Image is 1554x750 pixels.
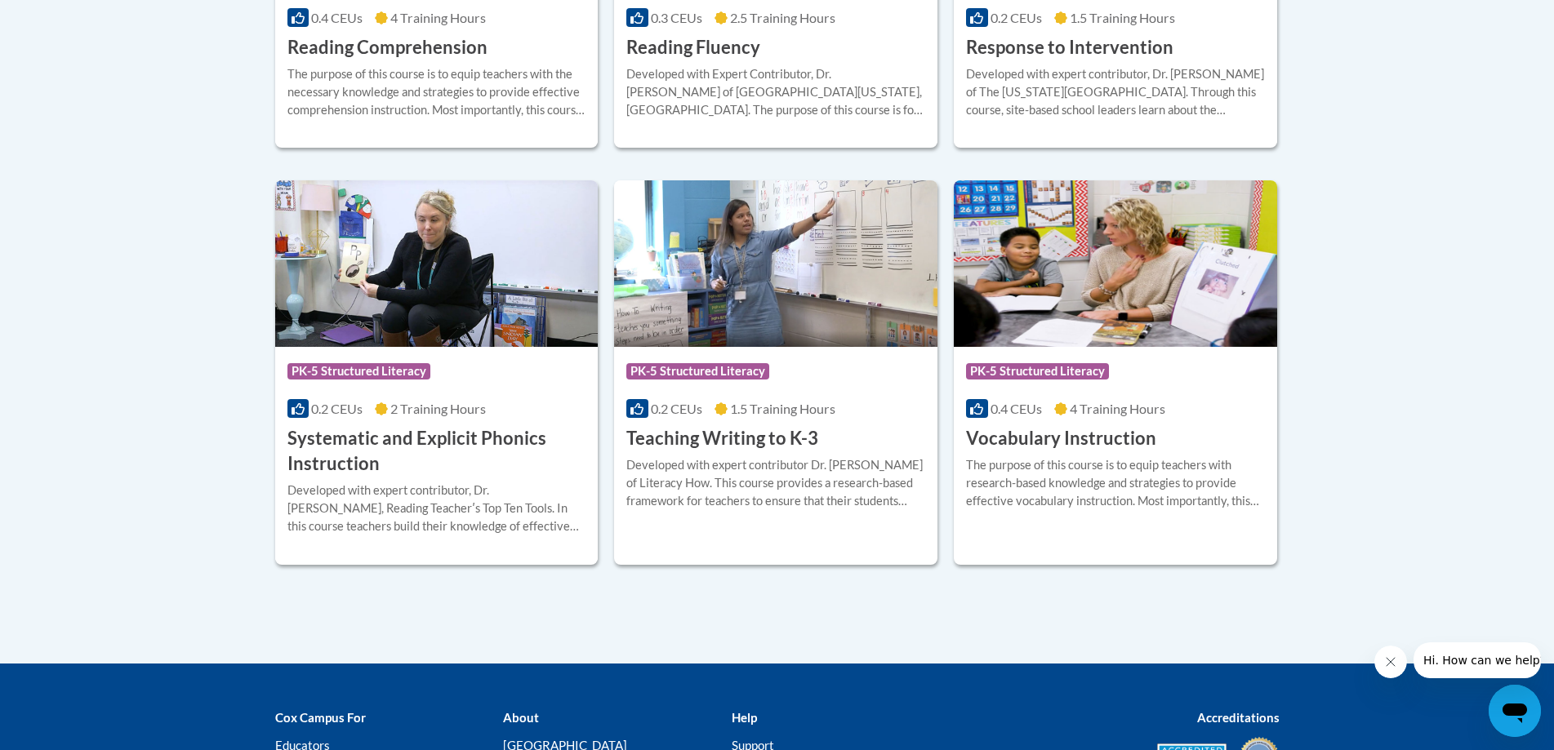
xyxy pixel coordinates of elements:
[966,35,1173,60] h3: Response to Intervention
[390,401,486,416] span: 2 Training Hours
[287,65,586,119] div: The purpose of this course is to equip teachers with the necessary knowledge and strategies to pr...
[966,426,1156,451] h3: Vocabulary Instruction
[287,363,430,379] span: PK-5 Structured Literacy
[626,35,760,60] h3: Reading Fluency
[954,180,1277,347] img: Course Logo
[275,180,599,564] a: Course LogoPK-5 Structured Literacy0.2 CEUs2 Training Hours Systematic and Explicit Phonics Instr...
[1489,685,1541,737] iframe: Button to launch messaging window
[311,401,363,416] span: 0.2 CEUs
[1374,646,1407,678] iframe: Close message
[275,710,366,725] b: Cox Campus For
[1197,710,1280,725] b: Accreditations
[287,35,488,60] h3: Reading Comprehension
[1414,642,1541,678] iframe: Message from company
[275,180,599,347] img: Course Logo
[651,401,702,416] span: 0.2 CEUs
[730,10,835,25] span: 2.5 Training Hours
[390,10,486,25] span: 4 Training Hours
[966,65,1265,119] div: Developed with expert contributor, Dr. [PERSON_NAME] of The [US_STATE][GEOGRAPHIC_DATA]. Through ...
[730,401,835,416] span: 1.5 Training Hours
[311,10,363,25] span: 0.4 CEUs
[10,11,132,24] span: Hi. How can we help?
[991,10,1042,25] span: 0.2 CEUs
[626,456,925,510] div: Developed with expert contributor Dr. [PERSON_NAME] of Literacy How. This course provides a resea...
[626,363,769,379] span: PK-5 Structured Literacy
[626,65,925,119] div: Developed with Expert Contributor, Dr. [PERSON_NAME] of [GEOGRAPHIC_DATA][US_STATE], [GEOGRAPHIC_...
[954,180,1277,564] a: Course LogoPK-5 Structured Literacy0.4 CEUs4 Training Hours Vocabulary InstructionThe purpose of ...
[287,482,586,535] div: Developed with expert contributor, Dr. [PERSON_NAME], Reading Teacherʹs Top Ten Tools. In this co...
[1070,10,1175,25] span: 1.5 Training Hours
[966,363,1109,379] span: PK-5 Structured Literacy
[966,456,1265,510] div: The purpose of this course is to equip teachers with research-based knowledge and strategies to p...
[1070,401,1165,416] span: 4 Training Hours
[287,426,586,477] h3: Systematic and Explicit Phonics Instruction
[614,180,937,564] a: Course LogoPK-5 Structured Literacy0.2 CEUs1.5 Training Hours Teaching Writing to K-3Developed wi...
[991,401,1042,416] span: 0.4 CEUs
[614,180,937,347] img: Course Logo
[651,10,702,25] span: 0.3 CEUs
[503,710,539,725] b: About
[732,710,757,725] b: Help
[626,426,818,451] h3: Teaching Writing to K-3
